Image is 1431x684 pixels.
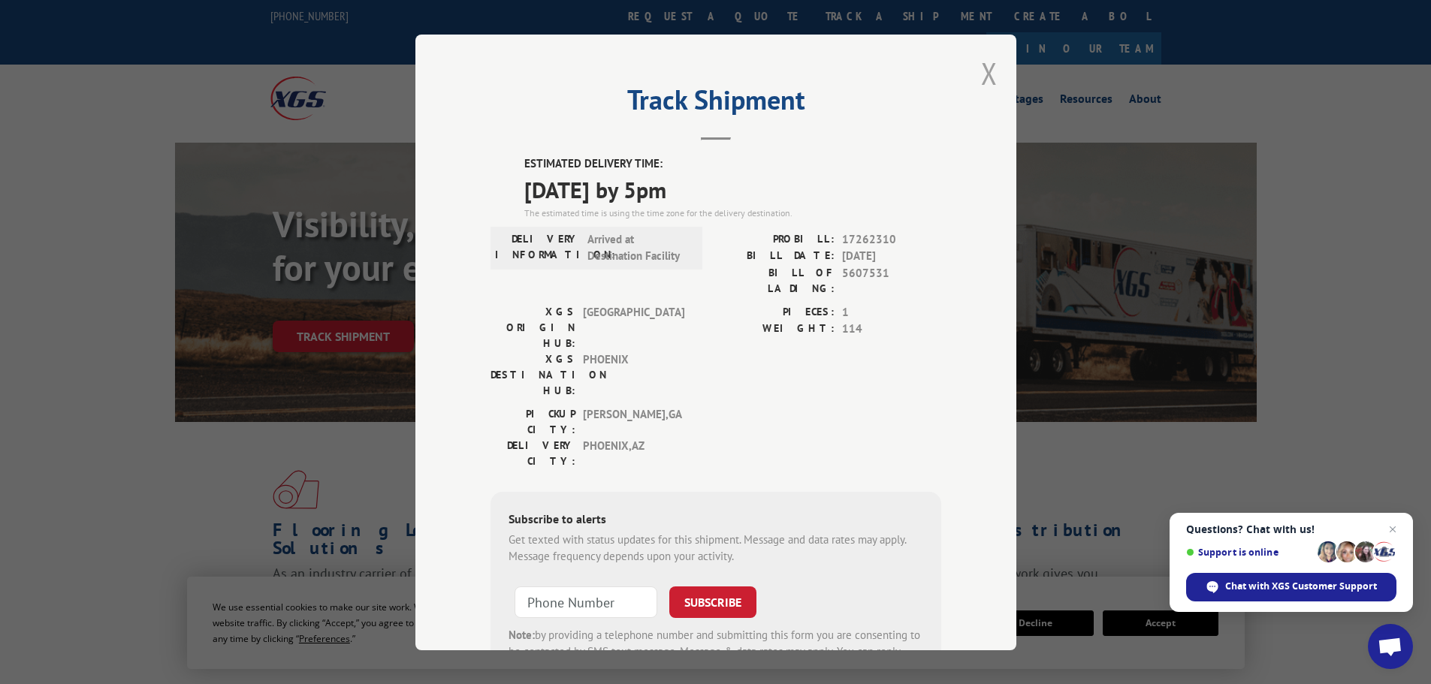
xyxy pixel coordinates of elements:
span: [GEOGRAPHIC_DATA] [583,303,684,351]
label: DELIVERY INFORMATION: [495,231,580,264]
strong: Note: [509,627,535,641]
label: PICKUP CITY: [491,405,575,437]
div: Subscribe to alerts [509,509,923,531]
span: Questions? Chat with us! [1186,523,1396,535]
div: Get texted with status updates for this shipment. Message and data rates may apply. Message frequ... [509,531,923,565]
span: Support is online [1186,547,1312,558]
span: [DATE] by 5pm [524,172,941,206]
span: [PERSON_NAME] , GA [583,405,684,437]
label: BILL OF LADING: [716,264,835,296]
span: Close chat [1384,520,1402,538]
label: BILL DATE: [716,248,835,265]
span: 1 [842,303,941,321]
label: PIECES: [716,303,835,321]
button: SUBSCRIBE [669,586,756,617]
div: by providing a telephone number and submitting this form you are consenting to be contacted by SM... [509,626,923,677]
h2: Track Shipment [491,89,941,118]
label: PROBILL: [716,231,835,248]
span: PHOENIX [583,351,684,398]
label: XGS ORIGIN HUB: [491,303,575,351]
span: Chat with XGS Customer Support [1225,580,1377,593]
div: The estimated time is using the time zone for the delivery destination. [524,206,941,219]
label: XGS DESTINATION HUB: [491,351,575,398]
span: 17262310 [842,231,941,248]
span: [DATE] [842,248,941,265]
label: DELIVERY CITY: [491,437,575,469]
label: ESTIMATED DELIVERY TIME: [524,155,941,173]
div: Chat with XGS Customer Support [1186,573,1396,601]
input: Phone Number [515,586,657,617]
button: Close modal [981,53,998,93]
span: PHOENIX , AZ [583,437,684,469]
span: Arrived at Destination Facility [587,231,689,264]
span: 5607531 [842,264,941,296]
div: Open chat [1368,624,1413,669]
span: 114 [842,321,941,338]
label: WEIGHT: [716,321,835,338]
